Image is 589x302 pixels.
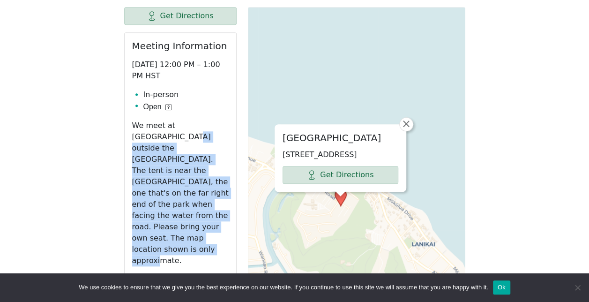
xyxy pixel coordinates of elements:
[132,59,229,82] p: [DATE] 12:00 PM – 1:00 PM HST
[283,149,398,160] p: [STREET_ADDRESS]
[124,7,237,25] a: Get Directions
[283,166,398,184] a: Get Directions
[132,40,229,52] h2: Meeting Information
[143,101,171,113] button: Open
[283,132,398,143] h2: [GEOGRAPHIC_DATA]
[79,283,488,292] span: We use cookies to ensure that we give you the best experience on our website. If you continue to ...
[493,280,510,294] button: Ok
[399,117,413,131] a: Close popup
[143,101,162,113] span: Open
[132,120,229,266] p: We meet at [GEOGRAPHIC_DATA] outside the [GEOGRAPHIC_DATA]. The tent is near the [GEOGRAPHIC_DATA...
[573,283,582,292] span: No
[143,89,229,100] li: In-person
[402,118,411,129] span: ×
